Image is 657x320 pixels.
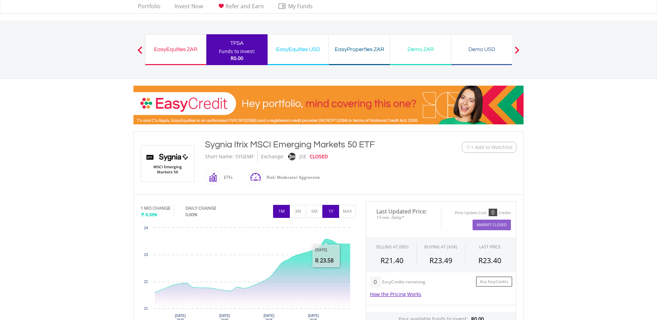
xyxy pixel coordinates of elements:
div: EasyProperties ZAR [333,45,386,54]
a: Portfolio [135,3,163,13]
button: Previous [133,50,147,57]
img: tab_domain_overview_orange.svg [20,40,25,45]
span: 15-min. Delay* [371,214,436,221]
text: 24 [144,226,148,230]
text: 23 [144,253,148,257]
div: DAILY CHANGE [185,205,239,211]
text: 22 [144,280,148,284]
div: Domain: [DOMAIN_NAME] [18,18,75,23]
div: EasyCredits remaining [382,280,425,285]
div: 1 MO CHANGE [141,205,170,211]
button: 6M [306,205,323,218]
span: + Add to Watchlist [471,144,513,151]
span: My Funds [278,2,323,11]
div: Demo USD [455,45,508,54]
div: v 4.0.25 [19,11,34,16]
div: 0 [370,276,381,287]
div: SYGEMF [235,151,254,162]
div: CLOSED [310,151,328,162]
div: LAST PRICE [479,244,501,250]
a: Buy EasyCredits [476,276,512,287]
div: Domain Overview [27,40,61,45]
button: Next [510,50,524,57]
span: Refer and Earn [226,2,264,10]
button: Market Closed [473,220,511,230]
div: EasyEquities USD [272,45,324,54]
div: Credits [499,210,511,216]
div: Risk: Moderate/ Aggressive [263,169,320,186]
span: R23.40 [478,256,501,265]
img: jse.png [288,153,296,160]
div: 0 [489,209,497,216]
img: EasyCredit Promotion Banner [133,86,524,124]
div: TFSA [210,38,263,48]
div: ETFs [220,169,233,186]
a: How the Pricing Works [370,291,421,297]
text: 21 [144,307,148,310]
span: R21.40 [381,256,403,265]
div: JSE [299,151,306,162]
div: Sygnia Itrix MSCI Emerging Markets 50 ETF [205,138,420,151]
img: logo_orange.svg [11,11,16,16]
div: SELLING AT (BID) [376,244,409,250]
button: 1Y [322,205,339,218]
img: website_grey.svg [11,18,16,23]
span: Last Updated Price: [371,209,436,214]
span: R23.49 [429,256,452,265]
div: Price Update Cost: [455,210,487,216]
div: Funds to invest: [219,48,255,55]
span: BUYING AT (ASK) [424,244,457,250]
button: Watchlist + Add to Watchlist [462,142,516,153]
div: Exchange: [261,151,284,162]
div: EasyEquities ZAR [150,45,202,54]
img: TFSA.SYGEMF.png [142,146,193,182]
img: tab_keywords_by_traffic_grey.svg [69,40,75,45]
a: Refer and Earn [214,3,267,13]
button: MAX [339,205,356,218]
span: 8.38% [145,211,157,218]
a: Invest Now [172,3,206,13]
div: Short Name: [205,151,234,162]
div: Keywords by Traffic [77,40,113,45]
button: 1M [273,205,290,218]
span: R0.00 [231,55,243,61]
span: 0.00% [185,211,197,218]
img: Watchlist [466,145,471,150]
button: 3M [289,205,306,218]
div: Demo ZAR [394,45,447,54]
